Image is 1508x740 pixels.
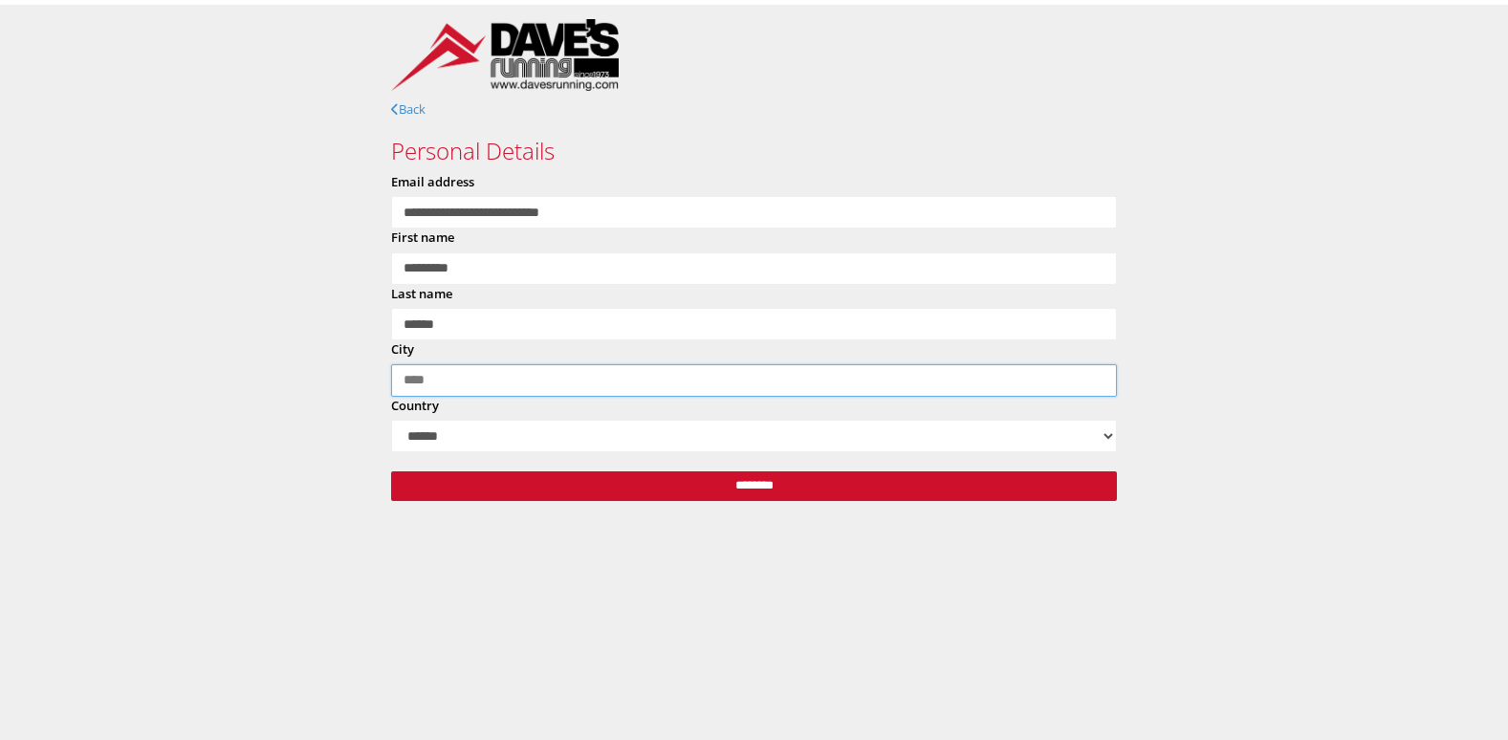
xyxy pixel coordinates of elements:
label: City [391,340,414,359]
label: First name [391,229,454,248]
img: DavesRunningShophorizontallogo.png [391,19,619,91]
label: Email address [391,173,474,192]
a: Back [391,100,426,118]
h3: Personal Details [391,139,1117,163]
label: Country [391,397,439,416]
label: Last name [391,285,452,304]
